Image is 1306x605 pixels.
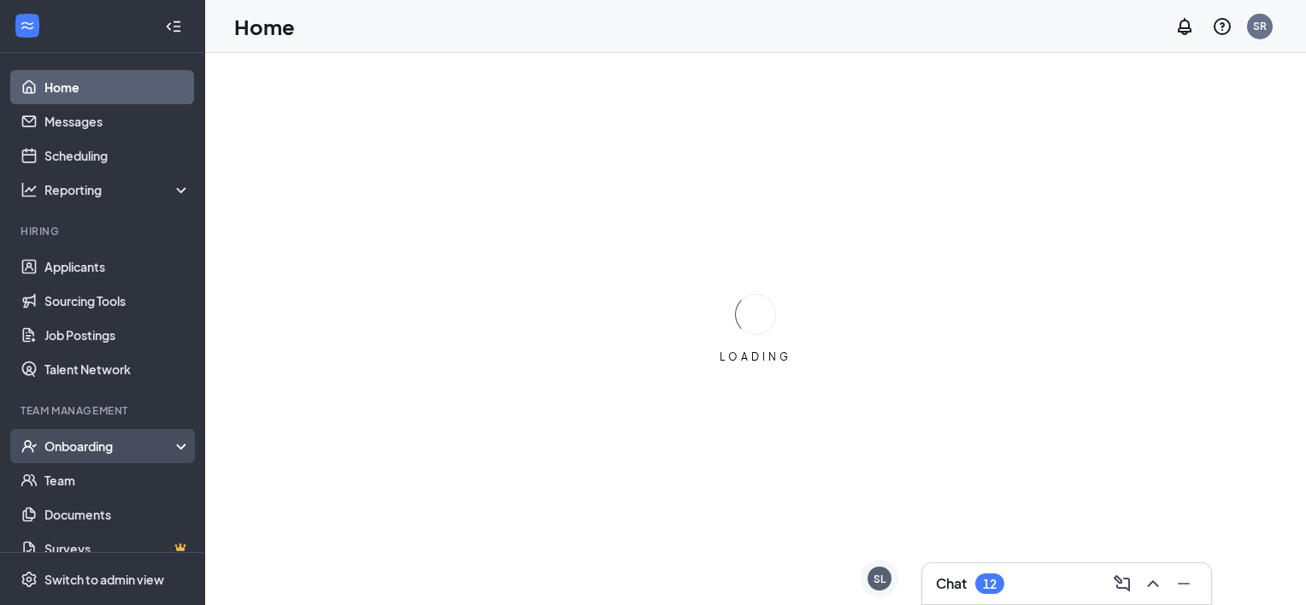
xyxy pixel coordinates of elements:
[44,532,191,566] a: SurveysCrown
[44,438,176,455] div: Onboarding
[44,104,191,138] a: Messages
[1212,16,1232,37] svg: QuestionInfo
[21,403,187,418] div: Team Management
[44,497,191,532] a: Documents
[44,284,191,318] a: Sourcing Tools
[21,438,38,455] svg: UserCheck
[1139,570,1167,597] button: ChevronUp
[165,18,182,35] svg: Collapse
[1143,573,1163,594] svg: ChevronUp
[44,571,164,588] div: Switch to admin view
[1170,570,1197,597] button: Minimize
[21,571,38,588] svg: Settings
[19,17,36,34] svg: WorkstreamLogo
[1109,570,1136,597] button: ComposeMessage
[1112,573,1132,594] svg: ComposeMessage
[44,250,191,284] a: Applicants
[1253,19,1267,33] div: SR
[44,352,191,386] a: Talent Network
[44,181,191,198] div: Reporting
[44,318,191,352] a: Job Postings
[936,574,967,593] h3: Chat
[1174,16,1195,37] svg: Notifications
[44,70,191,104] a: Home
[713,349,798,364] div: LOADING
[874,572,885,586] div: SL
[983,577,997,591] div: 12
[234,12,295,41] h1: Home
[21,181,38,198] svg: Analysis
[21,224,187,238] div: Hiring
[44,463,191,497] a: Team
[1174,573,1194,594] svg: Minimize
[44,138,191,173] a: Scheduling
